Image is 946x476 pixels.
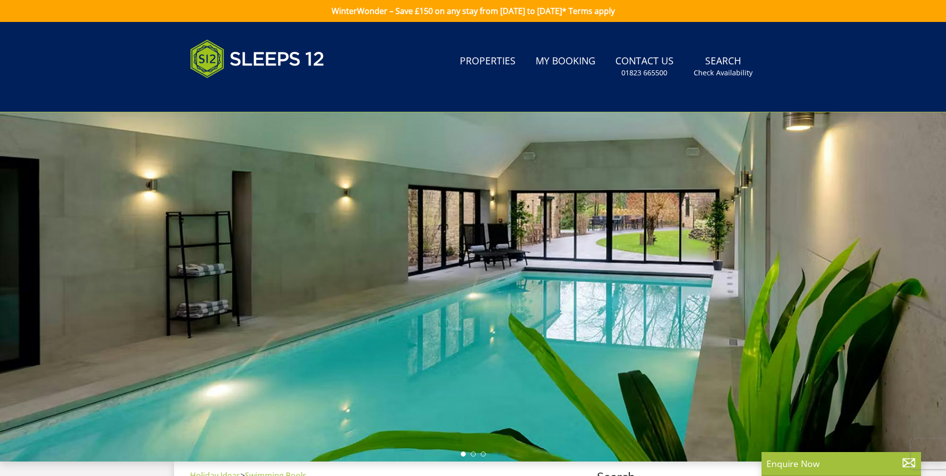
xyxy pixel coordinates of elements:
[190,34,325,84] img: Sleeps 12
[456,50,520,73] a: Properties
[185,90,290,98] iframe: Customer reviews powered by Trustpilot
[766,457,916,470] p: Enquire Now
[611,50,678,83] a: Contact Us01823 665500
[621,68,667,78] small: 01823 665500
[690,50,757,83] a: SearchCheck Availability
[532,50,599,73] a: My Booking
[694,68,753,78] small: Check Availability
